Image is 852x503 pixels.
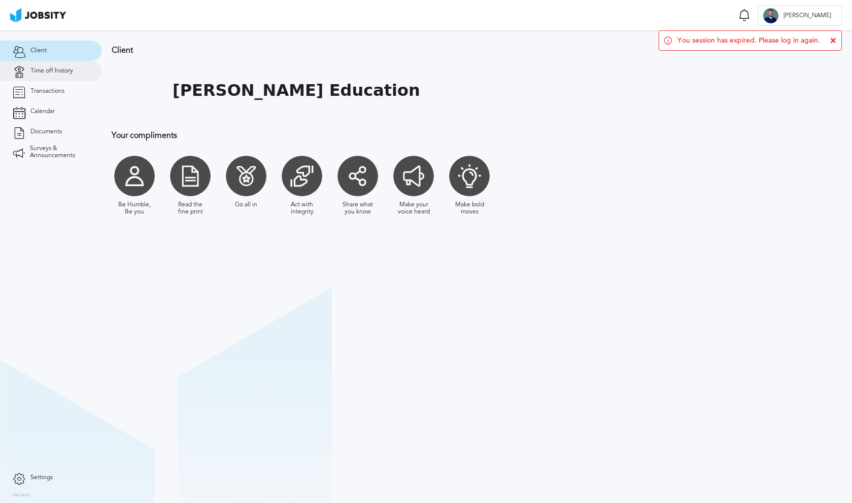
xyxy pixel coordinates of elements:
span: [PERSON_NAME] [778,12,836,19]
span: Surveys & Announcements [30,145,89,159]
span: Settings [30,474,53,481]
span: Client [30,47,47,54]
div: Make your voice heard [396,201,431,215]
div: Make bold moves [452,201,487,215]
h3: Your compliments [112,131,662,140]
div: Read the fine print [173,201,208,215]
span: Calendar [30,108,55,115]
img: ab4bad089aa723f57921c736e9817d99.png [10,8,66,22]
h1: [PERSON_NAME] Education [173,81,420,100]
div: J [763,8,778,23]
span: You session has expired. Please log in again. [677,37,820,45]
div: Be Humble, Be you [117,201,152,215]
div: Go all in [235,201,257,208]
button: J[PERSON_NAME] [758,5,842,25]
h3: Client [112,46,662,55]
label: Version: [13,492,31,498]
div: Share what you know [340,201,376,215]
span: Time off history [30,67,73,75]
span: Transactions [30,88,64,95]
span: Documents [30,128,62,135]
div: Act with integrity [284,201,320,215]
